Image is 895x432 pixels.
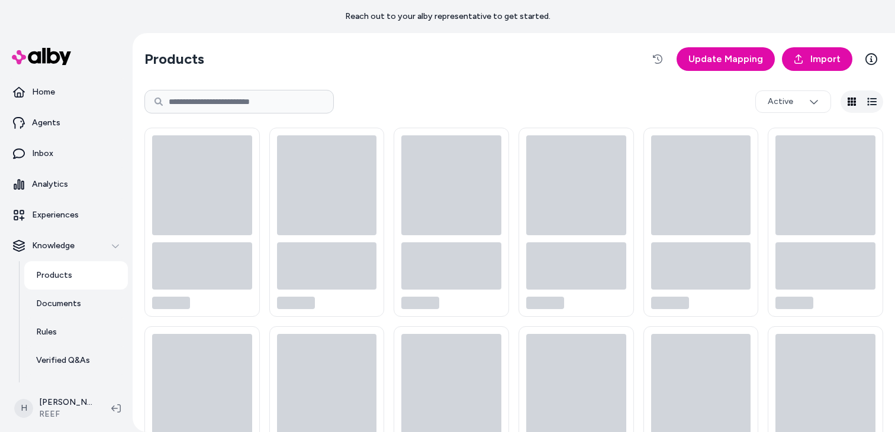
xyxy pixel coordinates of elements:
a: Update Mapping [677,47,775,71]
p: Analytics [32,178,68,190]
span: H [14,399,33,418]
a: Rules [24,318,128,346]
a: Products [24,261,128,290]
a: Inbox [5,139,128,168]
p: Experiences [32,209,79,221]
a: Analytics [5,170,128,199]
span: Update Mapping [688,52,763,66]
a: Documents [24,290,128,318]
button: H[PERSON_NAME]REEF [7,389,102,427]
p: Knowledge [32,240,75,252]
p: [PERSON_NAME] [39,397,92,408]
p: Verified Q&As [36,355,90,366]
button: Knowledge [5,232,128,260]
p: Rules [36,326,57,338]
h2: Products [144,50,204,69]
a: Verified Q&As [24,346,128,375]
a: Reviews [24,375,128,403]
a: Home [5,78,128,106]
span: REEF [39,408,92,420]
p: Agents [32,117,60,129]
img: alby Logo [12,48,71,65]
p: Inbox [32,148,53,160]
p: Products [36,269,72,281]
a: Import [782,47,852,71]
p: Documents [36,298,81,310]
span: Import [810,52,841,66]
a: Experiences [5,201,128,229]
a: Agents [5,109,128,137]
p: Reach out to your alby representative to get started. [345,11,550,22]
p: Home [32,86,55,98]
button: Active [755,90,831,113]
